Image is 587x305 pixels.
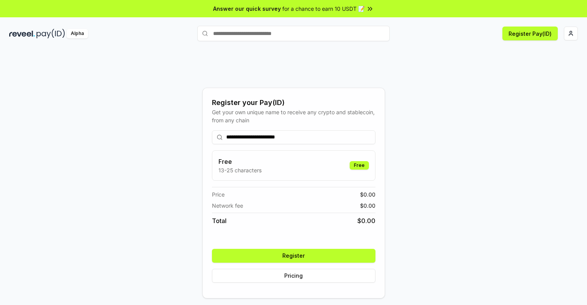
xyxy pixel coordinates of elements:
[282,5,365,13] span: for a chance to earn 10 USDT 📝
[9,29,35,38] img: reveel_dark
[212,216,227,225] span: Total
[212,269,375,283] button: Pricing
[360,202,375,210] span: $ 0.00
[213,5,281,13] span: Answer our quick survey
[212,202,243,210] span: Network fee
[212,108,375,124] div: Get your own unique name to receive any crypto and stablecoin, from any chain
[360,190,375,198] span: $ 0.00
[357,216,375,225] span: $ 0.00
[212,97,375,108] div: Register your Pay(ID)
[212,190,225,198] span: Price
[37,29,65,38] img: pay_id
[218,166,262,174] p: 13-25 characters
[218,157,262,166] h3: Free
[502,27,558,40] button: Register Pay(ID)
[350,161,369,170] div: Free
[212,249,375,263] button: Register
[67,29,88,38] div: Alpha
